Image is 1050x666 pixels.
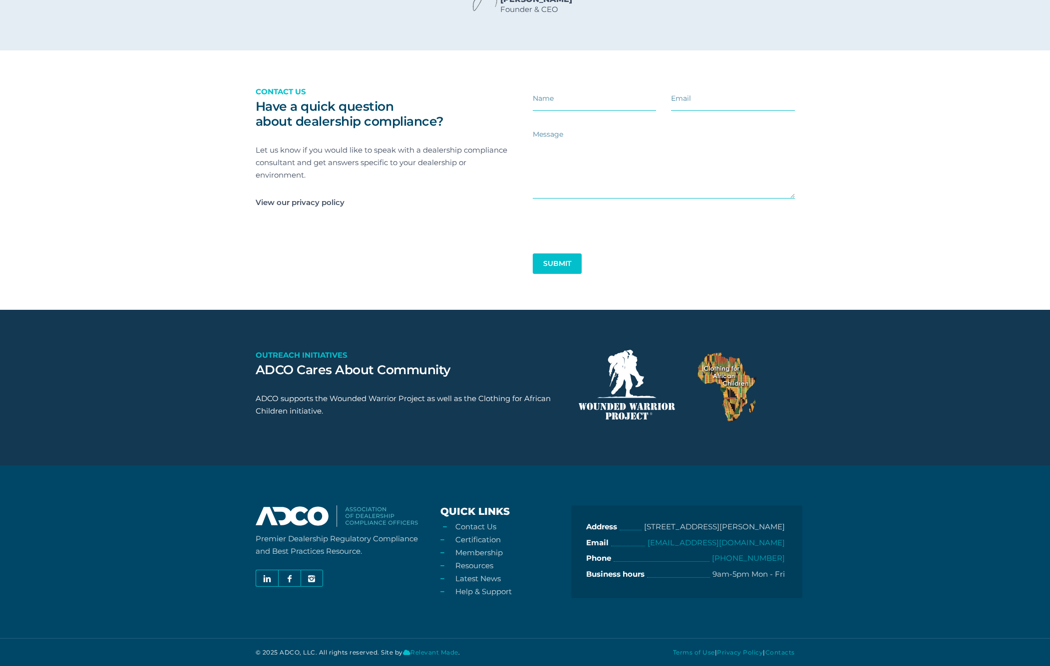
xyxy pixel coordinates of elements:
a: Help & Support [455,587,512,596]
a: Resources [455,561,493,570]
iframe: Widget containing checkbox for hCaptcha security challenge [533,212,684,250]
a: [EMAIL_ADDRESS][DOMAIN_NAME] [648,538,785,547]
a: Certification [455,535,501,544]
a: Relevant Made [403,649,458,656]
a: Privacy Policy [717,649,763,656]
a: Terms of Use [673,649,715,656]
a: [PHONE_NUMBER] [712,553,785,563]
span: Founder & CEO [500,5,572,13]
img: association-of-dealership-compliance-officers-logo2023.svg [256,505,418,527]
p: [STREET_ADDRESS][PERSON_NAME] [644,520,785,534]
b: Business hours [586,568,645,581]
h2: ADCO Cares About Community [256,362,564,377]
img: Clothing for African Children logo [694,350,759,425]
button: Submit [533,253,582,274]
h2: Have a quick question about dealership compliance? [256,99,518,129]
p: Premier Dealership Regulatory Compliance and Best Practices Resource. [256,532,425,557]
p: 9am-5pm Mon - Fri [712,568,785,581]
h3: Quick Links [440,505,564,518]
a: Contacts [765,649,795,656]
span: © 2025 ADCO, LLC. All rights reserved. Site by . [256,649,460,656]
span: | | [673,646,795,659]
a: View our privacy policy [256,196,345,209]
p: Let us know if you would like to speak with a dealership compliance consultant and get answers sp... [256,144,518,181]
a: Contact Us [455,522,496,531]
a: Membership [455,548,503,557]
b: Email [586,536,609,550]
img: Wounded Warrior Project logo [579,350,675,420]
a: Latest News [455,574,501,583]
p: ADCO supports the Wounded Warrior Project as well as the Clothing for African Children initiative. [256,392,564,417]
b: Phone [586,552,611,565]
p: Contact us [256,85,518,98]
input: Email [671,86,795,111]
input: Name [533,86,657,111]
b: Address [586,520,617,534]
p: Outreach Initiatives [256,349,564,361]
